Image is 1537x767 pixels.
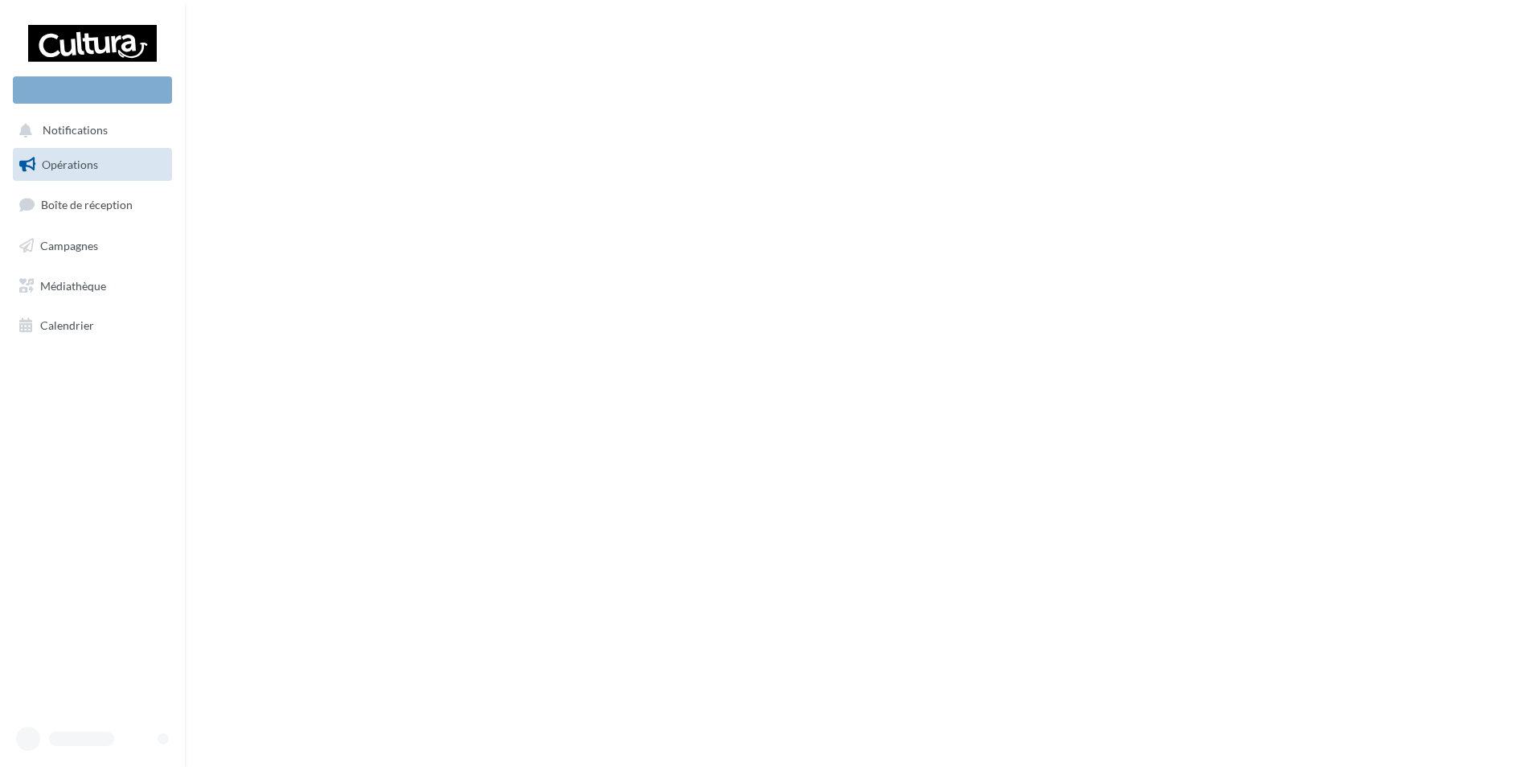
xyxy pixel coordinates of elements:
a: Campagnes [10,229,175,263]
span: Notifications [43,124,108,137]
span: Boîte de réception [41,198,133,211]
span: Calendrier [40,318,94,332]
span: Campagnes [40,239,98,252]
div: Nouvelle campagne [13,76,172,104]
a: Calendrier [10,309,175,342]
a: Médiathèque [10,269,175,303]
a: Boîte de réception [10,187,175,222]
span: Médiathèque [40,278,106,292]
span: Opérations [42,158,98,171]
a: Opérations [10,148,175,182]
